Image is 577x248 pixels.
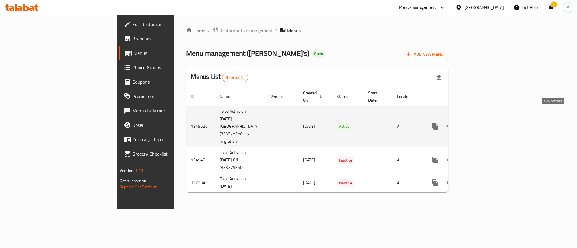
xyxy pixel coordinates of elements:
[275,27,277,34] li: /
[397,93,416,100] span: Locale
[186,88,490,193] table: enhanced table
[191,72,248,82] h2: Menus List
[119,147,213,161] a: Grocery Checklist
[119,103,213,118] a: Menu disclaimer
[392,147,423,173] td: All
[368,89,385,104] span: Start Date
[337,93,356,100] span: Status
[303,156,315,164] span: [DATE]
[220,93,238,100] span: Name
[186,46,309,60] span: Menu management ( [PERSON_NAME]'s )
[402,49,448,60] button: Add New Menu
[303,179,315,187] span: [DATE]
[407,51,444,58] span: Add New Menu
[119,118,213,132] a: Upsell
[119,46,213,60] a: Menus
[363,173,392,192] td: -
[191,93,202,100] span: ID
[119,89,213,103] a: Promotions
[442,175,457,190] button: Change Status
[212,27,273,34] a: Restaurants management
[119,31,213,46] a: Branches
[337,123,352,130] span: Active
[119,75,213,89] a: Coupons
[135,167,145,175] span: 1.0.0
[222,73,248,82] div: Total records count
[119,17,213,31] a: Edit Restaurant
[270,93,291,100] span: Vendor
[363,106,392,147] td: -
[132,78,208,85] span: Coupons
[132,35,208,42] span: Branches
[567,4,569,11] span: A
[442,153,457,167] button: Change Status
[423,88,490,106] th: Actions
[120,167,134,175] span: Version:
[312,50,325,58] div: Open
[392,106,423,147] td: All
[215,147,266,173] td: To be Active on [DATE] CN (323275950)
[399,4,436,11] div: Menu-management
[120,177,147,185] span: Get support on:
[428,175,442,190] button: more
[120,183,158,191] a: Support.OpsPlatform
[287,27,301,34] span: Menus
[132,21,208,28] span: Edit Restaurant
[215,106,266,147] td: To be Active on [DATE] [GEOGRAPHIC_DATA] (323275950)-cg migration
[119,132,213,147] a: Coverage Report
[219,27,273,34] span: Restaurants management
[133,49,208,57] span: Menus
[392,173,423,192] td: All
[363,147,392,173] td: -
[119,60,213,75] a: Choice Groups
[464,4,504,11] div: [GEOGRAPHIC_DATA]
[432,70,446,85] div: Export file
[132,107,208,114] span: Menu disclaimer
[337,157,355,164] span: Inactive
[132,136,208,143] span: Coverage Report
[303,122,315,130] span: [DATE]
[303,89,325,104] span: Created On
[222,75,248,80] span: 3 record(s)
[337,180,355,187] span: Inactive
[428,153,442,167] button: more
[215,173,266,192] td: To be Active on [DATE]
[186,27,448,34] nav: breadcrumb
[312,51,325,56] span: Open
[132,121,208,129] span: Upsell
[132,64,208,71] span: Choice Groups
[132,93,208,100] span: Promotions
[428,119,442,133] button: more
[132,150,208,157] span: Grocery Checklist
